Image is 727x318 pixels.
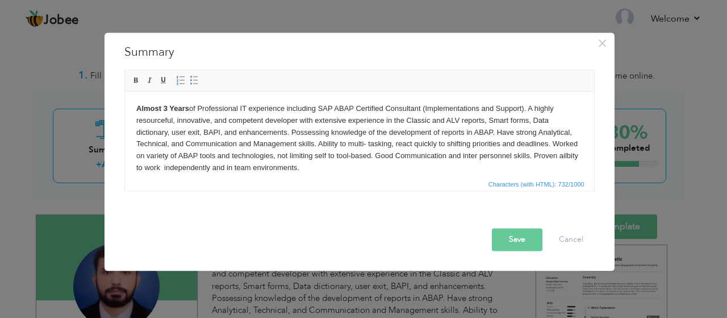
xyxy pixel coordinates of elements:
button: Save [492,228,542,251]
button: Cancel [548,228,595,251]
button: Close [594,34,612,52]
a: Italic [144,74,156,86]
iframe: Rich Text Editor, summaryEditor [125,92,594,177]
a: Insert/Remove Numbered List [174,74,187,86]
h3: Summary [124,44,595,61]
span: × [598,33,607,53]
a: Underline [157,74,170,86]
div: Statistics [486,179,588,189]
a: Bold [130,74,143,86]
span: Characters (with HTML): 732/1000 [486,179,587,189]
a: Insert/Remove Bulleted List [188,74,200,86]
